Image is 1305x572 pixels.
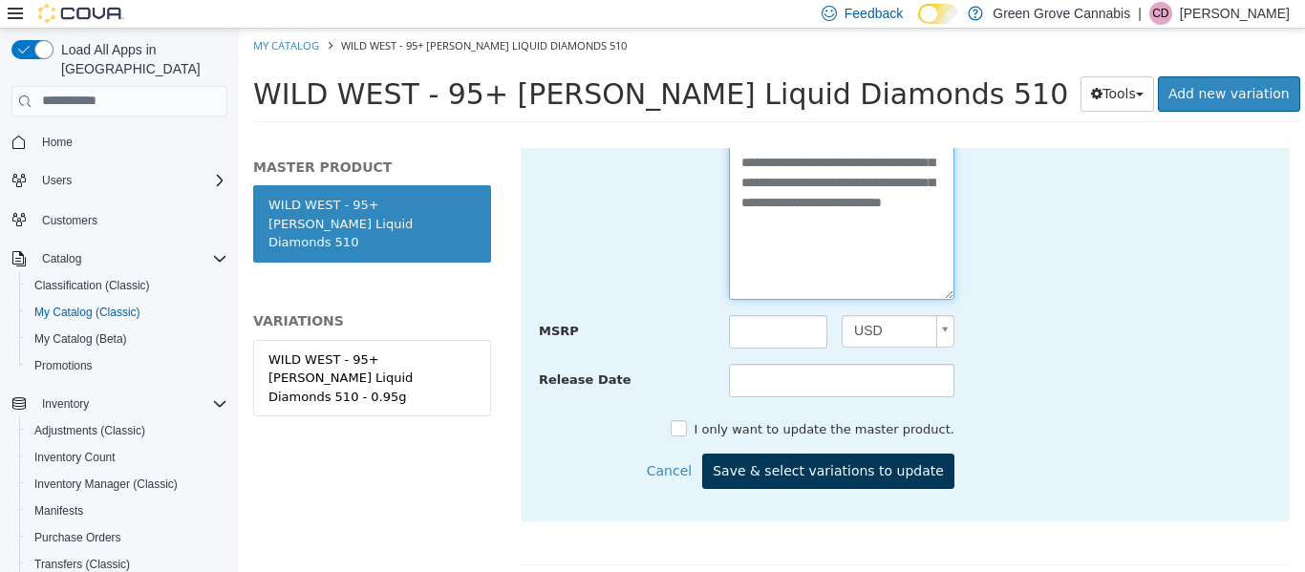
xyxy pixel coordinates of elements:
[27,499,227,522] span: Manifests
[27,526,129,549] a: Purchase Orders
[27,328,135,350] a: My Catalog (Beta)
[34,131,80,154] a: Home
[603,286,716,319] a: USD
[19,272,235,299] button: Classification (Classic)
[42,213,97,228] span: Customers
[842,48,915,83] button: Tools
[14,284,252,301] h5: VARIATIONS
[19,326,235,352] button: My Catalog (Beta)
[845,4,903,23] span: Feedback
[42,135,73,150] span: Home
[993,2,1130,25] p: Green Grove Cannabis
[14,130,252,147] h5: MASTER PRODUCT
[42,251,81,266] span: Catalog
[4,391,235,417] button: Inventory
[34,503,83,519] span: Manifests
[34,392,96,415] button: Inventory
[34,169,79,192] button: Users
[4,245,235,272] button: Catalog
[14,10,80,24] a: My Catalog
[27,499,91,522] a: Manifests
[4,128,235,156] button: Home
[34,305,140,320] span: My Catalog (Classic)
[1152,2,1168,25] span: CD
[19,524,235,551] button: Purchase Orders
[1180,2,1290,25] p: [PERSON_NAME]
[27,473,185,496] a: Inventory Manager (Classic)
[34,169,227,192] span: Users
[34,477,178,492] span: Inventory Manager (Classic)
[27,328,227,350] span: My Catalog (Beta)
[451,392,716,411] label: I only want to update the master product.
[918,4,958,24] input: Dark Mode
[27,419,153,442] a: Adjustments (Classic)
[19,471,235,498] button: Inventory Manager (Classic)
[604,287,690,318] span: USD
[19,498,235,524] button: Manifests
[27,446,123,469] a: Inventory Count
[27,526,227,549] span: Purchase Orders
[42,396,89,412] span: Inventory
[4,167,235,194] button: Users
[42,173,72,188] span: Users
[918,24,919,25] span: Dark Mode
[34,331,127,347] span: My Catalog (Beta)
[34,392,227,415] span: Inventory
[4,205,235,233] button: Customers
[27,301,148,324] a: My Catalog (Classic)
[34,209,105,232] a: Customers
[27,354,100,377] a: Promotions
[34,130,227,154] span: Home
[1149,2,1172,25] div: Catalina Duque
[19,299,235,326] button: My Catalog (Classic)
[27,301,227,324] span: My Catalog (Classic)
[34,278,150,293] span: Classification (Classic)
[34,530,121,545] span: Purchase Orders
[1138,2,1142,25] p: |
[30,322,237,378] div: WILD WEST - 95+ [PERSON_NAME] Liquid Diamonds 510 - 0.95g
[34,423,145,438] span: Adjustments (Classic)
[34,247,227,270] span: Catalog
[34,207,227,231] span: Customers
[14,49,829,82] span: WILD WEST - 95+ [PERSON_NAME] Liquid Diamonds 510
[14,157,252,234] a: WILD WEST - 95+ [PERSON_NAME] Liquid Diamonds 510
[463,425,716,460] button: Save & select variations to update
[19,444,235,471] button: Inventory Count
[19,417,235,444] button: Adjustments (Classic)
[38,4,124,23] img: Cova
[300,295,340,309] span: MSRP
[300,344,393,358] span: Release Date
[34,247,89,270] button: Catalog
[19,352,235,379] button: Promotions
[34,557,130,572] span: Transfers (Classic)
[34,450,116,465] span: Inventory Count
[102,10,388,24] span: WILD WEST - 95+ [PERSON_NAME] Liquid Diamonds 510
[34,358,93,373] span: Promotions
[27,473,227,496] span: Inventory Manager (Classic)
[407,425,463,460] button: Cancel
[27,274,158,297] a: Classification (Classic)
[53,40,227,78] span: Load All Apps in [GEOGRAPHIC_DATA]
[27,446,227,469] span: Inventory Count
[27,274,227,297] span: Classification (Classic)
[27,354,227,377] span: Promotions
[27,419,227,442] span: Adjustments (Classic)
[919,48,1061,83] a: Add new variation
